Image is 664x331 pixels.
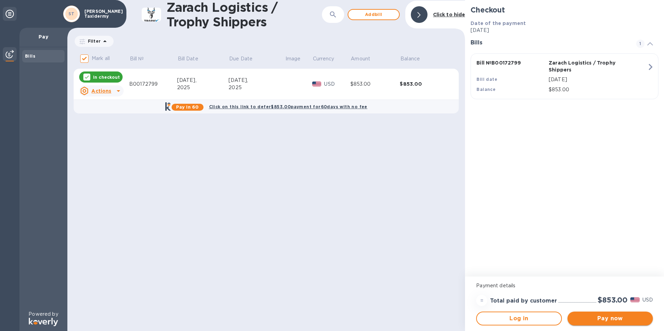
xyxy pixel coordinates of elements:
p: Due Date [229,55,252,62]
p: Bill № [130,55,144,62]
button: Addbill [348,9,400,20]
p: Amount [351,55,370,62]
p: [DATE] [471,27,658,34]
h2: Checkout [471,6,658,14]
p: $853.00 [549,86,647,93]
div: $853.00 [400,80,449,87]
b: Date of the payment [471,20,526,26]
p: Filter [85,38,101,44]
b: Balance [476,87,496,92]
span: Add bill [354,10,393,19]
div: 2025 [177,84,229,91]
img: USD [630,297,640,302]
p: In checkout [93,74,120,80]
div: [DATE], [229,77,285,84]
button: Pay now [567,312,653,325]
button: Log in [476,312,562,325]
p: Payment details [476,282,653,289]
div: 2025 [229,84,285,91]
button: Bill №B00172799Zarach Logistics / Trophy ShippersBill date[DATE]Balance$853.00 [471,53,658,99]
p: USD [324,80,350,88]
div: $853.00 [350,80,400,88]
p: USD [642,296,653,304]
p: Bill Date [178,55,198,62]
u: Actions [91,88,111,94]
h2: $853.00 [598,296,628,304]
div: B00172799 [129,80,177,88]
p: Balance [400,55,420,62]
span: Bill № [130,55,153,62]
img: USD [312,82,322,86]
b: Click to hide [433,12,465,17]
p: Powered by [28,311,58,318]
span: Balance [400,55,429,62]
p: [DATE] [549,76,647,83]
span: Amount [351,55,379,62]
span: Pay now [573,314,647,323]
div: [DATE], [177,77,229,84]
span: Due Date [229,55,262,62]
p: Mark all [92,55,110,62]
p: Pay [25,33,62,40]
b: Pay in 60 [176,104,199,110]
p: [PERSON_NAME] Taxidermy [84,9,119,19]
span: Bill Date [178,55,207,62]
span: 1 [636,40,645,48]
img: Logo [29,318,58,326]
h3: Bills [471,40,628,46]
b: Click on this link to defer $853.00 payment for 60 days with no fee [209,104,367,109]
div: = [476,295,487,306]
p: Image [285,55,301,62]
b: ST [68,11,75,16]
p: Bill № B00172799 [476,59,546,66]
b: Bills [25,53,35,59]
p: Currency [313,55,334,62]
span: Log in [482,314,555,323]
h3: Total paid by customer [490,298,557,304]
p: Zarach Logistics / Trophy Shippers [549,59,618,73]
b: Bill date [476,77,497,82]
